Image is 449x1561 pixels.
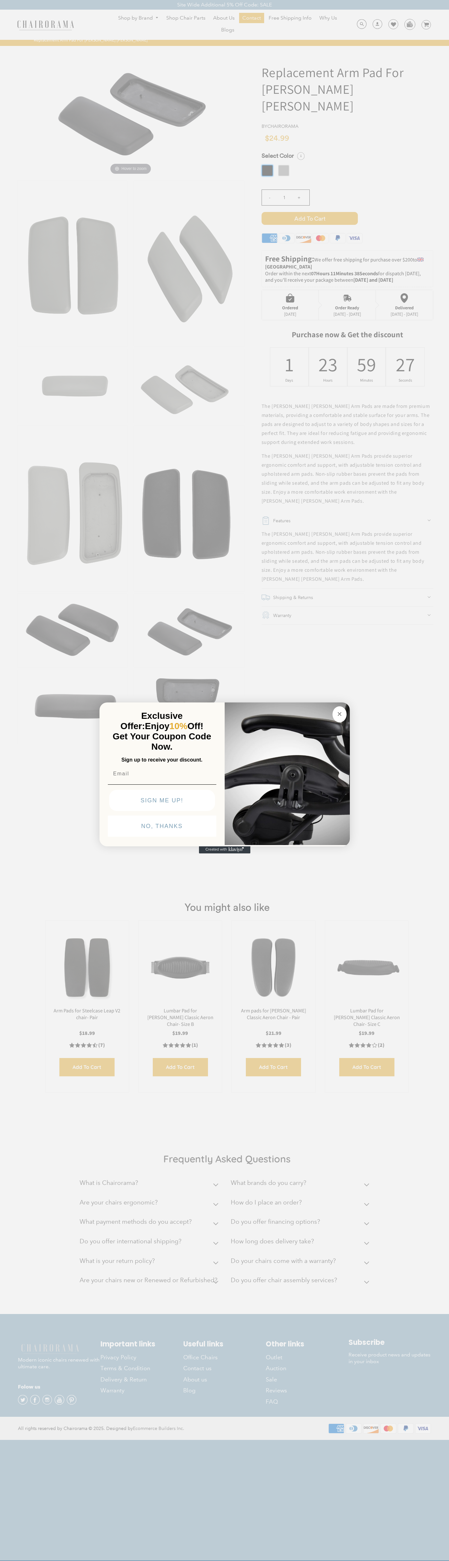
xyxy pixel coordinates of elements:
button: Close dialog [332,706,347,722]
a: Created with Klaviyo - opens in a new tab [199,846,250,853]
button: NO, THANKS [108,816,216,837]
img: 92d77583-a095-41f6-84e7-858462e0427a.jpeg [225,701,350,845]
span: Enjoy Off! [145,721,203,731]
span: Sign up to receive your discount. [121,757,202,763]
span: 10% [169,721,187,731]
input: Email [108,767,216,780]
span: Exclusive Offer: [120,711,183,731]
span: Get Your Coupon Code Now. [113,731,211,752]
button: SIGN ME UP! [109,790,215,811]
